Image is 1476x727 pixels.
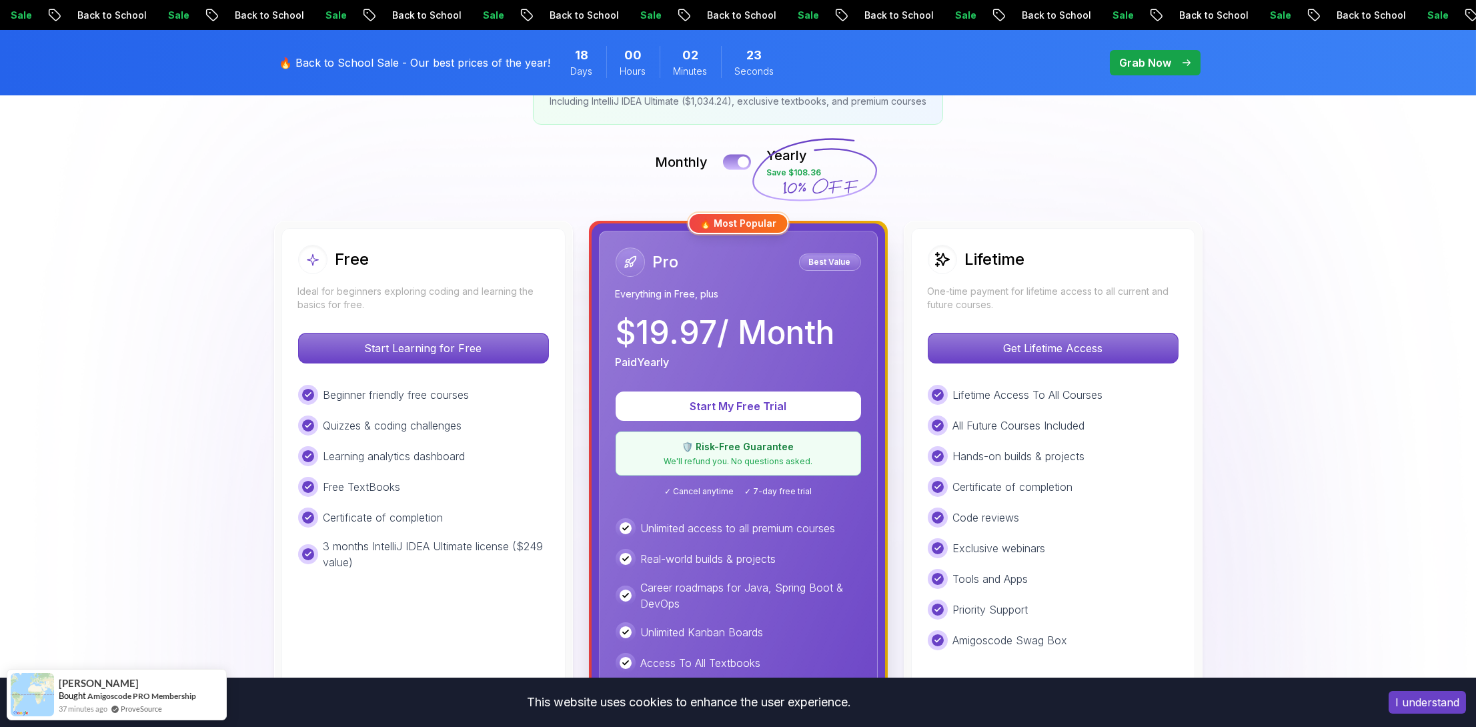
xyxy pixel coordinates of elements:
span: 23 Seconds [747,46,762,65]
p: Code reviews [953,510,1020,526]
p: Back to School [378,9,468,22]
a: Start Learning for Free [298,341,549,355]
p: Career roadmaps for Java, Spring Boot & DevOps [641,580,861,612]
button: Get Lifetime Access [928,333,1179,363]
button: Start Learning for Free [298,333,549,363]
span: [PERSON_NAME] [59,678,139,689]
p: Access To All Textbooks [641,655,761,671]
div: This website uses cookies to enhance the user experience. [10,688,1369,717]
span: 37 minutes ago [59,703,107,714]
span: 0 Hours [624,46,642,65]
p: Sale [311,9,353,22]
p: Sale [626,9,668,22]
h2: Pro [653,251,679,273]
p: Unlimited access to all premium courses [641,520,836,536]
p: Priority Support [953,602,1028,618]
a: ProveSource [121,703,162,714]
p: One-time payment for lifetime access to all current and future courses. [928,285,1179,311]
p: Back to School [1322,9,1413,22]
span: Days [571,65,593,78]
span: 2 Minutes [682,46,698,65]
span: Minutes [674,65,708,78]
p: Sale [1255,9,1298,22]
p: Sale [1413,9,1455,22]
p: Exclusive webinars [953,540,1046,556]
p: Free TextBooks [323,479,401,495]
p: Sale [940,9,983,22]
p: Grab Now [1120,55,1172,71]
p: We'll refund you. No questions asked. [624,456,852,467]
p: Back to School [1165,9,1255,22]
span: ✓ 7-day free trial [744,486,812,497]
p: Best Value [801,255,859,269]
p: Certificate of completion [323,510,444,526]
p: Lifetime Access To All Courses [953,387,1103,403]
p: Including IntelliJ IDEA Ultimate ($1,034.24), exclusive textbooks, and premium courses [550,95,926,108]
p: Back to School [850,9,940,22]
button: Accept cookies [1389,691,1466,714]
h2: Free [335,249,370,270]
p: Hands-on builds & projects [953,448,1085,464]
span: 18 Days [575,46,588,65]
p: 🔥 Back to School Sale - Our best prices of the year! [279,55,551,71]
p: Paid Yearly [616,354,670,370]
p: Start My Free Trial [632,398,845,414]
p: Sale [153,9,196,22]
p: All Future Courses Included [953,418,1085,434]
h2: Lifetime [965,249,1025,270]
span: Hours [620,65,646,78]
p: Back to School [535,9,626,22]
p: Unlimited Kanban Boards [641,624,764,640]
span: ✓ Cancel anytime [664,486,734,497]
a: Start My Free Trial [616,400,861,413]
button: Start My Free Trial [616,392,861,421]
a: Amigoscode PRO Membership [87,691,196,701]
img: provesource social proof notification image [11,673,54,716]
p: Real-world builds & projects [641,551,776,567]
span: Seconds [735,65,774,78]
p: $ 19.97 / Month [616,317,835,349]
p: 🛡️ Risk-Free Guarantee [624,440,852,454]
p: Back to School [63,9,153,22]
p: Back to School [220,9,311,22]
p: Everything in Free, plus [616,287,861,301]
a: Get Lifetime Access [928,341,1179,355]
p: Start Learning for Free [299,333,548,363]
p: 3 months IntelliJ IDEA Ultimate license ($249 value) [323,538,549,570]
p: Learning analytics dashboard [323,448,466,464]
p: Beginner friendly free courses [323,387,470,403]
p: Back to School [1007,9,1098,22]
p: Back to School [692,9,783,22]
p: Sale [1098,9,1141,22]
p: Amigoscode Swag Box [953,632,1068,648]
p: Ideal for beginners exploring coding and learning the basics for free. [298,285,549,311]
p: Tools and Apps [953,571,1028,587]
p: Quizzes & coding challenges [323,418,462,434]
p: Monthly [655,153,708,171]
p: Certificate of completion [953,479,1073,495]
p: Sale [468,9,511,22]
p: Sale [783,9,826,22]
span: Bought [59,690,86,701]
